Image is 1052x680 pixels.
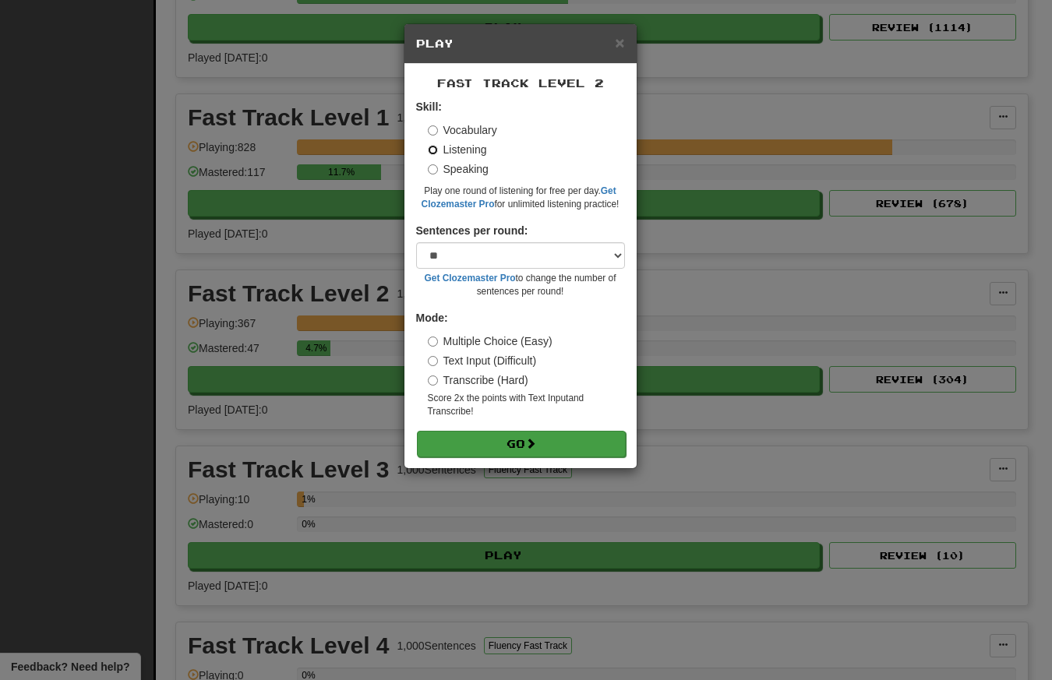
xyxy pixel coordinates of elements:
a: Get Clozemaster Pro [425,273,516,284]
span: Fast Track Level 2 [437,76,604,90]
label: Transcribe (Hard) [428,372,528,388]
input: Speaking [428,164,438,174]
label: Speaking [428,161,489,177]
input: Transcribe (Hard) [428,375,438,386]
label: Sentences per round: [416,223,528,238]
label: Listening [428,142,487,157]
small: Play one round of listening for free per day. for unlimited listening practice! [416,185,625,211]
input: Text Input (Difficult) [428,356,438,366]
label: Vocabulary [428,122,497,138]
input: Listening [428,145,438,155]
input: Vocabulary [428,125,438,136]
input: Multiple Choice (Easy) [428,336,438,347]
strong: Mode: [416,312,448,324]
button: Go [417,431,626,457]
h5: Play [416,36,625,51]
button: Close [615,34,624,51]
label: Text Input (Difficult) [428,353,537,368]
small: to change the number of sentences per round! [416,272,625,298]
strong: Skill: [416,100,442,113]
span: × [615,33,624,51]
small: Score 2x the points with Text Input and Transcribe ! [428,392,625,418]
label: Multiple Choice (Easy) [428,333,552,349]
